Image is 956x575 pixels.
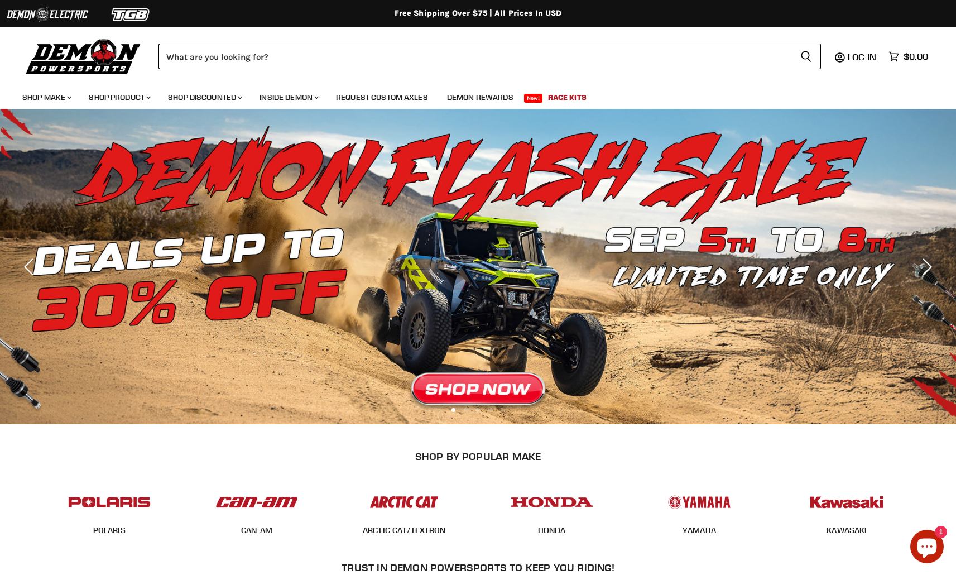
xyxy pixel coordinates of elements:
a: Shop Make [14,86,78,109]
inbox-online-store-chat: Shopify online store chat [907,530,947,566]
span: New! [524,94,543,103]
img: POPULAR_MAKE_logo_5_20258e7f-293c-4aac-afa8-159eaa299126.jpg [656,485,743,519]
li: Page dot 5 [501,408,505,412]
ul: Main menu [14,82,925,109]
input: Search [158,44,791,69]
form: Product [158,44,821,69]
a: Race Kits [540,86,595,109]
h2: Trust In Demon Powersports To Keep You Riding! [58,562,898,573]
li: Page dot 2 [464,408,468,412]
a: Shop Product [80,86,157,109]
a: Request Custom Axles [328,86,436,109]
a: Shop Discounted [160,86,249,109]
h2: SHOP BY POPULAR MAKE [45,451,911,462]
li: Page dot 1 [451,408,455,412]
span: Log in [848,51,876,63]
span: $0.00 [904,51,928,62]
img: POPULAR_MAKE_logo_1_adc20308-ab24-48c4-9fac-e3c1a623d575.jpg [213,485,300,519]
li: Page dot 4 [488,408,492,412]
button: Previous [20,256,42,278]
img: POPULAR_MAKE_logo_6_76e8c46f-2d1e-4ecc-b320-194822857d41.jpg [803,485,890,519]
a: KAWASAKI [827,525,867,535]
span: POLARIS [93,525,126,536]
img: POPULAR_MAKE_logo_4_4923a504-4bac-4306-a1be-165a52280178.jpg [508,485,595,519]
img: POPULAR_MAKE_logo_3_027535af-6171-4c5e-a9bc-f0eccd05c5d6.jpg [361,485,448,519]
div: Free Shipping Over $75 | All Prices In USD [32,8,925,18]
a: YAMAHA [683,525,716,535]
a: HONDA [538,525,566,535]
img: Demon Powersports [22,36,145,76]
img: TGB Logo 2 [89,4,173,25]
a: Log in [843,52,883,62]
span: CAN-AM [241,525,273,536]
a: Demon Rewards [439,86,522,109]
li: Page dot 3 [476,408,480,412]
span: KAWASAKI [827,525,867,536]
img: POPULAR_MAKE_logo_2_dba48cf1-af45-46d4-8f73-953a0f002620.jpg [66,485,153,519]
img: Demon Electric Logo 2 [6,4,89,25]
a: $0.00 [883,49,934,65]
span: YAMAHA [683,525,716,536]
button: Next [914,256,936,278]
a: POLARIS [93,525,126,535]
span: HONDA [538,525,566,536]
a: CAN-AM [241,525,273,535]
a: Inside Demon [251,86,325,109]
span: ARCTIC CAT/TEXTRON [363,525,446,536]
a: ARCTIC CAT/TEXTRON [363,525,446,535]
button: Search [791,44,821,69]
